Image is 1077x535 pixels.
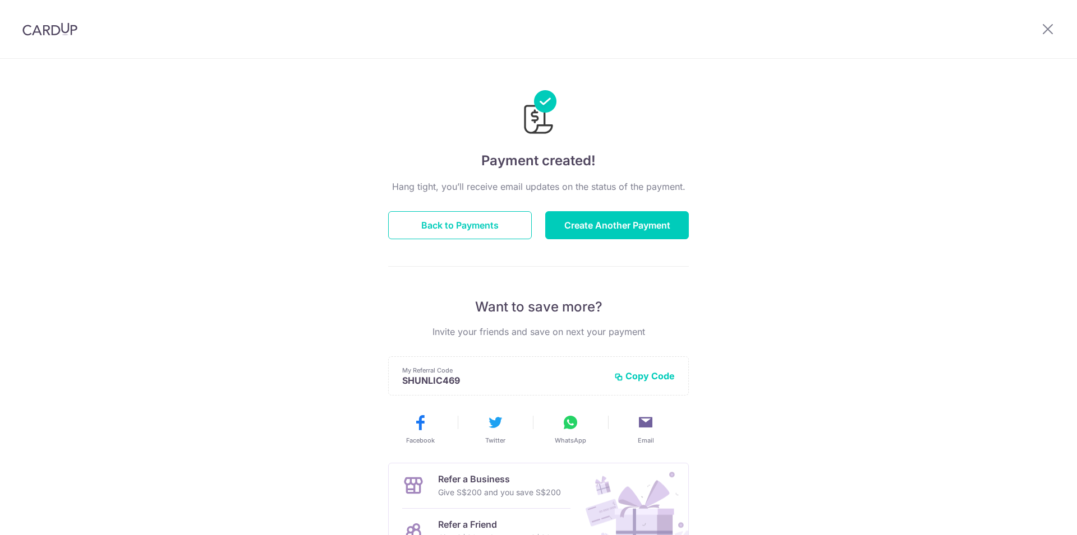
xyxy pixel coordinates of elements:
button: Back to Payments [388,211,532,239]
span: Facebook [406,436,435,445]
p: Hang tight, you’ll receive email updates on the status of the payment. [388,180,689,193]
p: My Referral Code [402,366,605,375]
p: SHUNLIC469 [402,375,605,386]
button: Email [613,413,679,445]
button: Copy Code [614,370,675,382]
button: WhatsApp [537,413,604,445]
span: Twitter [485,436,505,445]
img: Payments [521,90,556,137]
h4: Payment created! [388,151,689,171]
p: Refer a Business [438,472,561,486]
span: Email [638,436,654,445]
button: Twitter [462,413,528,445]
p: Want to save more? [388,298,689,316]
img: CardUp [22,22,77,36]
button: Create Another Payment [545,211,689,239]
p: Invite your friends and save on next your payment [388,325,689,338]
button: Facebook [387,413,453,445]
span: WhatsApp [555,436,586,445]
p: Refer a Friend [438,518,551,531]
p: Give S$200 and you save S$200 [438,486,561,499]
